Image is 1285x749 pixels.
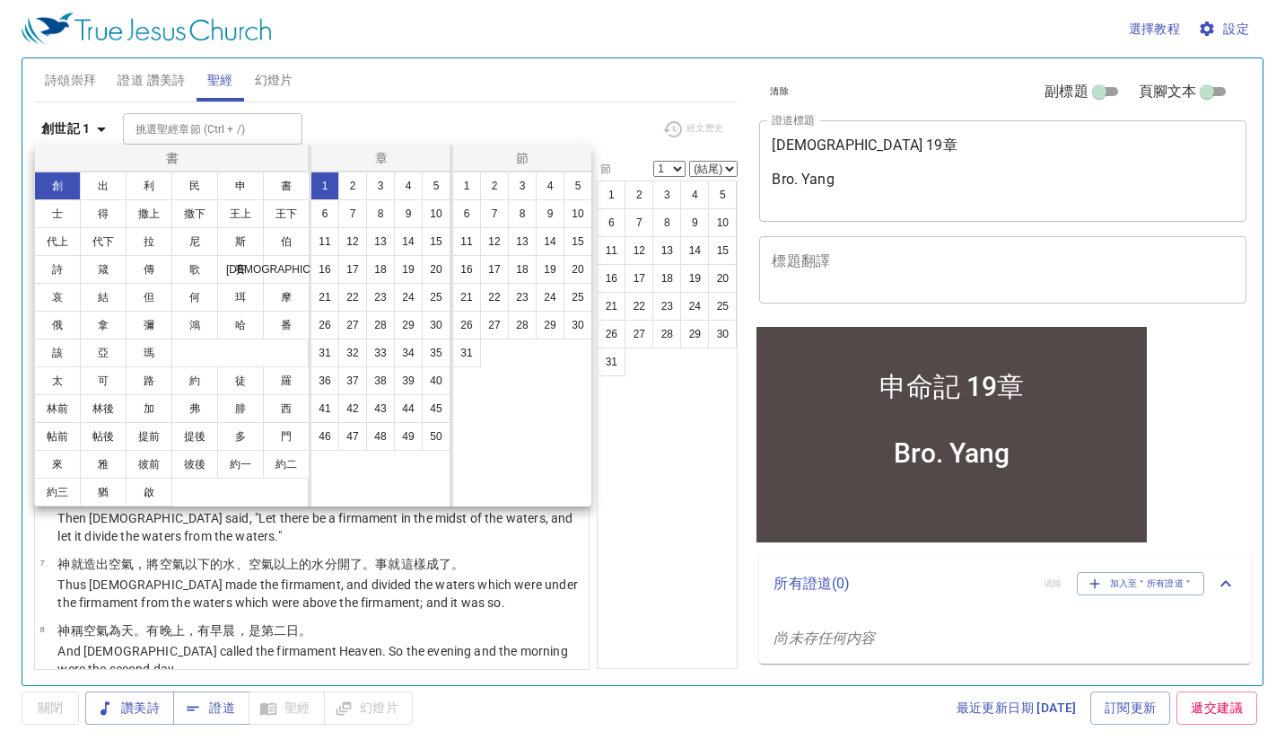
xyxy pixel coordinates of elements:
button: 19 [536,255,564,284]
button: 21 [452,283,481,312]
button: 帖後 [80,422,127,451]
button: 太 [34,366,81,395]
button: 腓 [217,394,264,423]
button: 22 [480,283,509,312]
button: 來 [34,450,81,479]
button: 民 [171,172,218,200]
button: 拉 [126,227,172,256]
button: 27 [338,311,367,339]
button: 伯 [263,227,310,256]
button: 結 [80,283,127,312]
button: 王上 [217,199,264,228]
button: 18 [366,255,395,284]
button: 門 [263,422,310,451]
p: 章 [315,149,448,167]
button: 多 [217,422,264,451]
button: 12 [480,227,509,256]
button: 3 [366,172,395,200]
button: 番 [263,311,310,339]
button: 32 [338,339,367,367]
button: 詩 [34,255,81,284]
p: 節 [457,149,588,167]
button: 41 [310,394,339,423]
button: [DEMOGRAPHIC_DATA] [263,255,310,284]
button: 可 [80,366,127,395]
button: 但 [126,283,172,312]
button: 約二 [263,450,310,479]
button: 36 [310,366,339,395]
button: 彼後 [171,450,218,479]
button: 15 [422,227,450,256]
button: 17 [480,255,509,284]
button: 46 [310,422,339,451]
button: 亞 [80,339,127,367]
button: 羅 [263,366,310,395]
button: 34 [394,339,423,367]
button: 利 [126,172,172,200]
button: 彌 [126,311,172,339]
button: 47 [338,422,367,451]
button: 傳 [126,255,172,284]
button: 20 [422,255,450,284]
button: 撒上 [126,199,172,228]
p: 書 [39,149,307,167]
button: 3 [508,172,537,200]
button: 18 [508,255,537,284]
button: 鴻 [171,311,218,339]
button: 37 [338,366,367,395]
button: 得 [80,199,127,228]
button: 4 [536,172,564,200]
button: 27 [480,311,509,339]
button: 瑪 [126,339,172,367]
button: 俄 [34,311,81,339]
button: 42 [338,394,367,423]
button: 弗 [171,394,218,423]
button: 雅 [80,450,127,479]
button: 40 [422,366,450,395]
button: 林前 [34,394,81,423]
button: 21 [310,283,339,312]
button: 23 [366,283,395,312]
button: 尼 [171,227,218,256]
button: 4 [394,172,423,200]
button: 斯 [217,227,264,256]
button: 13 [508,227,537,256]
button: 猶 [80,478,127,507]
button: 29 [536,311,564,339]
button: 33 [366,339,395,367]
button: 提前 [126,422,172,451]
button: 50 [422,422,450,451]
button: 1 [452,172,481,200]
button: 箴 [80,255,127,284]
button: 10 [564,199,592,228]
button: 哀 [34,283,81,312]
button: 22 [338,283,367,312]
button: 24 [394,283,423,312]
button: 29 [394,311,423,339]
button: 30 [422,311,450,339]
button: 彼前 [126,450,172,479]
button: 15 [564,227,592,256]
button: 11 [310,227,339,256]
button: 歌 [171,255,218,284]
button: 拿 [80,311,127,339]
button: 2 [338,172,367,200]
button: 徒 [217,366,264,395]
button: 7 [480,199,509,228]
button: 王下 [263,199,310,228]
button: 11 [452,227,481,256]
button: 16 [310,255,339,284]
button: 31 [310,339,339,367]
button: 提後 [171,422,218,451]
button: 28 [508,311,537,339]
button: 16 [452,255,481,284]
div: 申命記 19章 Bro. Yang [127,47,272,146]
button: 林後 [80,394,127,423]
button: 19 [394,255,423,284]
button: 1 [310,172,339,200]
button: 約三 [34,478,81,507]
button: 9 [536,199,564,228]
button: 43 [366,394,395,423]
button: 25 [564,283,592,312]
button: 何 [171,283,218,312]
